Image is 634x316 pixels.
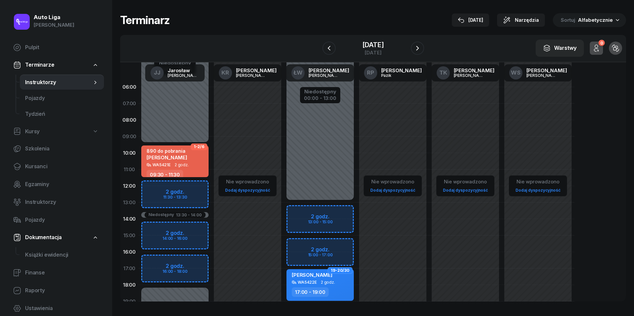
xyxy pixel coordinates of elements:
[8,283,104,299] a: Raporty
[526,68,567,73] div: [PERSON_NAME]
[362,50,384,55] div: [DATE]
[8,40,104,55] a: Pulpit
[25,162,99,171] span: Kursanci
[536,40,584,57] button: Warstwy
[286,64,354,81] a: ŁW[PERSON_NAME][PERSON_NAME]
[120,79,139,95] div: 06:00
[168,73,199,78] div: [PERSON_NAME]
[222,176,273,196] button: Nie wprowadzonoDodaj dyspozycyjność
[236,73,268,78] div: [PERSON_NAME]
[25,269,99,277] span: Finanse
[381,68,422,73] div: [PERSON_NAME]
[515,16,539,24] span: Narzędzia
[454,73,485,78] div: [PERSON_NAME]
[458,16,483,24] div: [DATE]
[147,154,187,161] span: [PERSON_NAME]
[20,106,104,122] a: Tydzień
[359,64,427,81] a: RP[PERSON_NAME]Pazik
[497,14,545,27] button: Narzędzia
[120,194,139,211] div: 13:00
[553,13,626,27] button: Sortuj Alfabetycznie
[120,95,139,112] div: 07:00
[561,16,577,24] span: Sortuj
[598,40,605,46] div: 0
[25,127,40,136] span: Kursy
[120,211,139,227] div: 14:00
[452,14,489,27] button: [DATE]
[8,194,104,210] a: Instruktorzy
[8,230,104,245] a: Dokumentacja
[304,89,336,94] div: Niedostępny
[292,272,332,278] span: [PERSON_NAME]
[120,260,139,277] div: 17:00
[120,128,139,145] div: 09:00
[454,68,494,73] div: [PERSON_NAME]
[120,161,139,178] div: 11:00
[20,90,104,106] a: Pojazdy
[25,180,99,189] span: Egzaminy
[120,227,139,244] div: 15:00
[8,265,104,281] a: Finanse
[304,94,336,101] div: 00:00 - 13:00
[152,163,171,167] div: WA5421E
[440,176,490,196] button: Nie wprowadzonoDodaj dyspozycyjność
[298,280,317,284] div: WA5422E
[293,70,303,76] span: ŁW
[147,148,187,154] div: 890 do pobrania
[309,68,349,73] div: [PERSON_NAME]
[8,124,104,139] a: Kursy
[25,286,99,295] span: Raporty
[511,70,520,76] span: WS
[214,64,282,81] a: KR[PERSON_NAME][PERSON_NAME]
[20,247,104,263] a: Książki ewidencji
[8,212,104,228] a: Pojazdy
[381,73,413,78] div: Pazik
[176,213,202,217] div: 13:30 - 14:00
[145,64,205,81] a: JJJarosław[PERSON_NAME]
[368,176,418,196] button: Nie wprowadzonoDodaj dyspozycyjność
[120,244,139,260] div: 16:00
[25,78,92,87] span: Instruktorzy
[25,110,99,118] span: Tydzień
[321,280,335,285] span: 2 godz.
[222,177,273,186] div: Nie wprowadzono
[154,70,160,76] span: JJ
[120,178,139,194] div: 12:00
[439,70,447,76] span: TK
[168,68,199,73] div: Jarosław
[120,112,139,128] div: 08:00
[513,186,563,194] a: Dodaj dyspozycyjność
[440,186,490,194] a: Dodaj dyspozycyjność
[368,177,418,186] div: Nie wprowadzono
[8,159,104,174] a: Kursanci
[513,176,563,196] button: Nie wprowadzonoDodaj dyspozycyjność
[543,44,577,52] div: Warstwy
[309,73,340,78] div: [PERSON_NAME]
[25,144,99,153] span: Szkolenia
[8,176,104,192] a: Egzaminy
[590,42,603,55] button: 0
[367,70,374,76] span: RP
[25,304,99,313] span: Ustawienia
[8,141,104,157] a: Szkolenia
[25,198,99,206] span: Instruktorzy
[147,170,183,179] div: 09:30 - 11:30
[362,42,384,48] div: [DATE]
[120,277,139,293] div: 18:00
[236,68,277,73] div: [PERSON_NAME]
[25,43,99,52] span: Pulpit
[513,177,563,186] div: Nie wprowadzono
[431,64,500,81] a: TK[PERSON_NAME][PERSON_NAME]
[175,163,189,167] span: 2 godz.
[526,73,558,78] div: [PERSON_NAME]
[120,14,170,26] h1: Terminarz
[440,177,490,186] div: Nie wprowadzono
[504,64,572,81] a: WS[PERSON_NAME][PERSON_NAME]
[20,75,104,90] a: Instruktorzy
[25,61,54,69] span: Terminarze
[149,213,174,217] div: Niedostępny
[34,15,74,20] div: Auto Liga
[8,57,104,73] a: Terminarze
[25,233,62,242] span: Dokumentacja
[292,287,329,297] div: 17:00 - 19:00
